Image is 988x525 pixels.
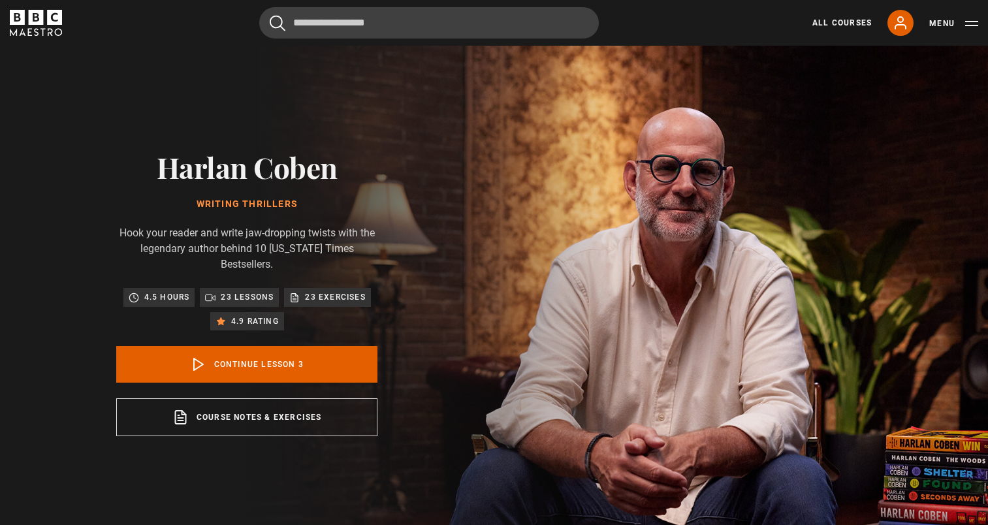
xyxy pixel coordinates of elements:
[116,199,377,210] h1: Writing Thrillers
[144,291,190,304] p: 4.5 hours
[221,291,274,304] p: 23 lessons
[305,291,365,304] p: 23 exercises
[929,17,978,30] button: Toggle navigation
[270,15,285,31] button: Submit the search query
[259,7,599,39] input: Search
[812,17,872,29] a: All Courses
[116,398,377,436] a: Course notes & exercises
[116,346,377,383] a: Continue lesson 3
[116,225,377,272] p: Hook your reader and write jaw-dropping twists with the legendary author behind 10 [US_STATE] Tim...
[10,10,62,36] svg: BBC Maestro
[231,315,279,328] p: 4.9 rating
[116,150,377,183] h2: Harlan Coben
